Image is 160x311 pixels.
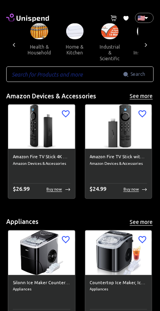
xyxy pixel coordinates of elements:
[137,23,156,39] img: Musical Instruments
[90,161,148,167] span: Amazon Devices & Accessories
[21,39,57,60] button: health & household
[13,280,70,287] h6: Silonn Ice Maker Countertop, 9 Cubes Ready in 6 Mins, 26lbs in 24Hrs, Self-Cleaning Ice Machine w...
[6,92,96,100] h5: Amazon Devices & Accessories
[129,218,154,227] button: See more
[8,105,75,149] img: Amazon Fire TV Stick 4K Max streaming device, Wi-Fi 6, Alexa Voice Remote (includes TV controls) ...
[57,39,92,60] button: home & kitchen
[85,105,152,149] img: Amazon Fire TV Stick with Alexa Voice Remote (includes TV controls), free &amp; live TV without c...
[13,154,70,161] h6: Amazon Fire TV Stick 4K Max streaming device, Wi-Fi 6, Alexa Voice Remote (includes TV controls)
[90,280,148,287] h6: Countertop Ice Maker, Ice Maker Machine 6 Mins 9 Bullet Ice, 26.5lbs/24Hrs, Portable Ice Maker Ma...
[8,231,75,275] img: Silonn Ice Maker Countertop, 9 Cubes Ready in 6 Mins, 26lbs in 24Hrs, Self-Cleaning Ice Machine w...
[6,218,39,226] h5: Appliances
[47,187,62,192] p: Buy now
[13,186,30,192] span: $ 26.99
[101,23,119,39] img: Industrial & Scientific
[13,161,70,167] span: Amazon Devices & Accessories
[123,187,139,192] p: Buy now
[6,66,123,82] input: Search for Products and more
[135,13,154,23] div: 🇺🇸
[90,154,148,161] h6: Amazon Fire TV Stick with Alexa Voice Remote (includes TV controls), free &amp; live TV without c...
[30,23,48,39] img: Health & Household
[130,70,145,78] span: Search
[129,91,154,101] button: See more
[90,186,107,192] span: $ 24.99
[90,287,148,293] span: Appliances
[92,39,127,66] button: industrial & scientific
[137,13,141,23] p: 🇺🇸
[13,287,70,293] span: Appliances
[85,231,152,275] img: Countertop Ice Maker, Ice Maker Machine 6 Mins 9 Bullet Ice, 26.5lbs/24Hrs, Portable Ice Maker Ma...
[66,23,84,39] img: Home & Kitchen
